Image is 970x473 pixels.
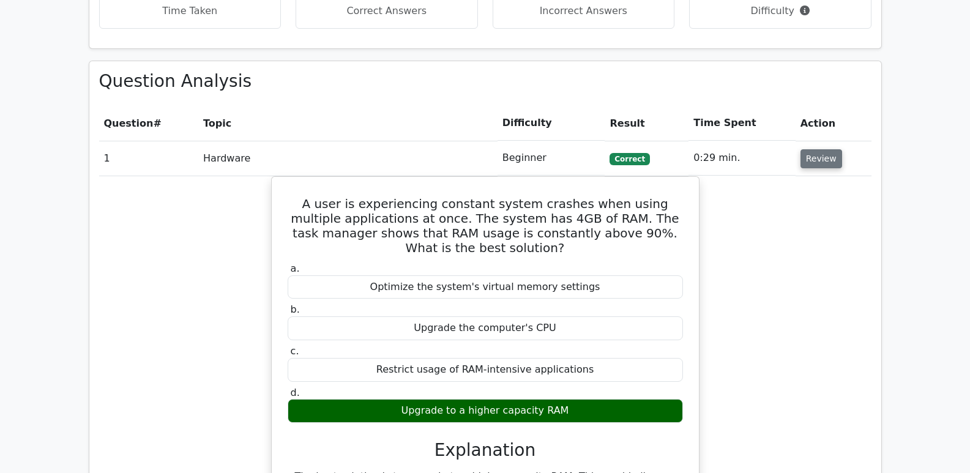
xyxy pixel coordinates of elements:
[99,141,199,176] td: 1
[800,149,842,168] button: Review
[291,387,300,398] span: d.
[498,141,605,176] td: Beginner
[610,153,649,165] span: Correct
[688,106,795,141] th: Time Spent
[288,399,683,423] div: Upgrade to a higher capacity RAM
[503,4,665,18] p: Incorrect Answers
[605,106,688,141] th: Result
[286,196,684,255] h5: A user is experiencing constant system crashes when using multiple applications at once. The syst...
[700,4,861,18] p: Difficulty
[198,141,498,176] td: Hardware
[99,71,871,92] h3: Question Analysis
[796,106,871,141] th: Action
[688,141,795,176] td: 0:29 min.
[498,106,605,141] th: Difficulty
[99,106,199,141] th: #
[291,304,300,315] span: b.
[291,345,299,357] span: c.
[104,117,154,129] span: Question
[291,263,300,274] span: a.
[295,440,676,461] h3: Explanation
[288,358,683,382] div: Restrict usage of RAM-intensive applications
[198,106,498,141] th: Topic
[288,275,683,299] div: Optimize the system's virtual memory settings
[288,316,683,340] div: Upgrade the computer's CPU
[110,4,271,18] p: Time Taken
[306,4,468,18] p: Correct Answers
